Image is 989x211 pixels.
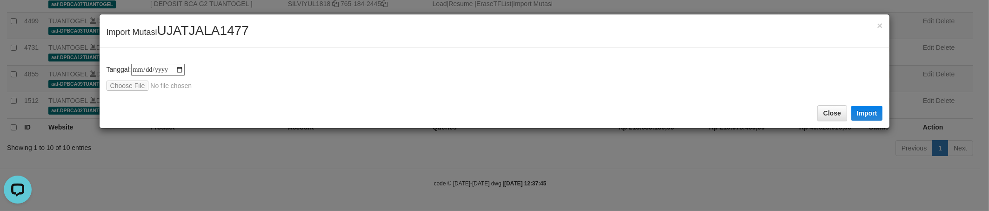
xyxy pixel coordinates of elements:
[107,27,249,37] span: Import Mutasi
[877,20,882,30] button: Close
[4,4,32,32] button: Open LiveChat chat widget
[157,23,249,38] span: UJATJALA1477
[107,64,883,91] div: Tanggal:
[877,20,882,31] span: ×
[817,105,847,121] button: Close
[851,106,883,121] button: Import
